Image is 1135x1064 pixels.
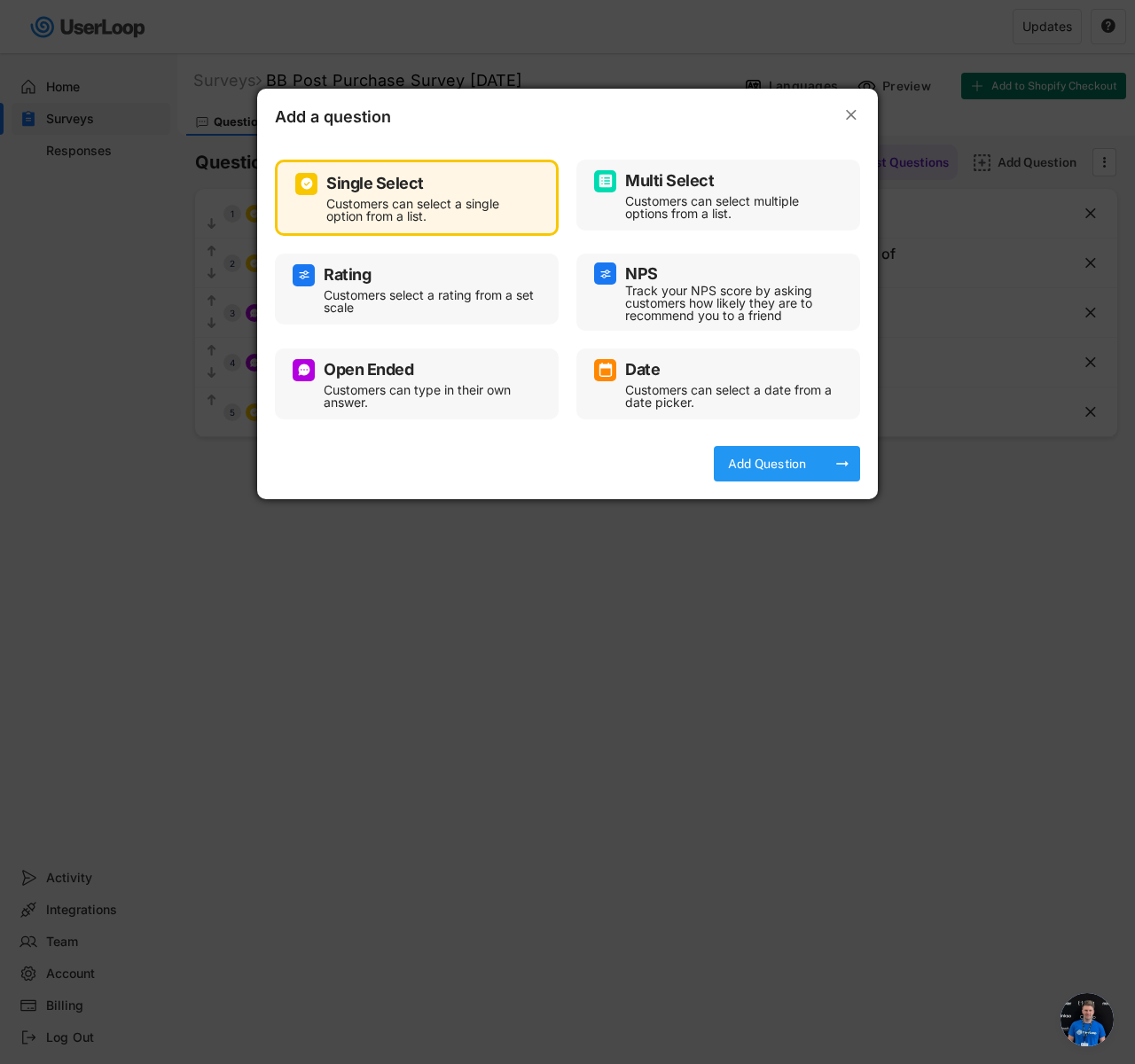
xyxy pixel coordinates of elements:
[297,268,311,282] img: AdjustIcon.svg
[324,384,536,409] div: Customers can type in their own answer.
[625,266,658,282] div: NPS
[324,289,536,314] div: Customers select a rating from a set scale
[723,456,811,472] div: Add Question
[297,363,311,377] img: ConversationMinor.svg
[625,384,838,409] div: Customers can select a date from a date picker.
[846,106,857,124] text: 
[599,267,613,281] img: AdjustIcon.svg
[300,176,314,191] img: CircleTickMinorWhite.svg
[1061,993,1114,1046] a: Open chat
[324,362,413,378] div: Open Ended
[625,195,838,220] div: Customers can select multiple options from a list.
[275,106,452,133] div: Add a question
[599,174,613,188] img: ListMajor.svg
[625,285,838,322] div: Track your NPS score by asking customers how likely they are to recommend you to a friend
[324,267,371,283] div: Rating
[625,362,660,378] div: Date
[326,198,534,223] div: Customers can select a single option from a list.
[834,455,851,473] button: arrow_right_alt
[625,173,714,189] div: Multi Select
[326,176,424,192] div: Single Select
[599,363,613,377] img: CalendarMajor.svg
[842,106,860,124] button: 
